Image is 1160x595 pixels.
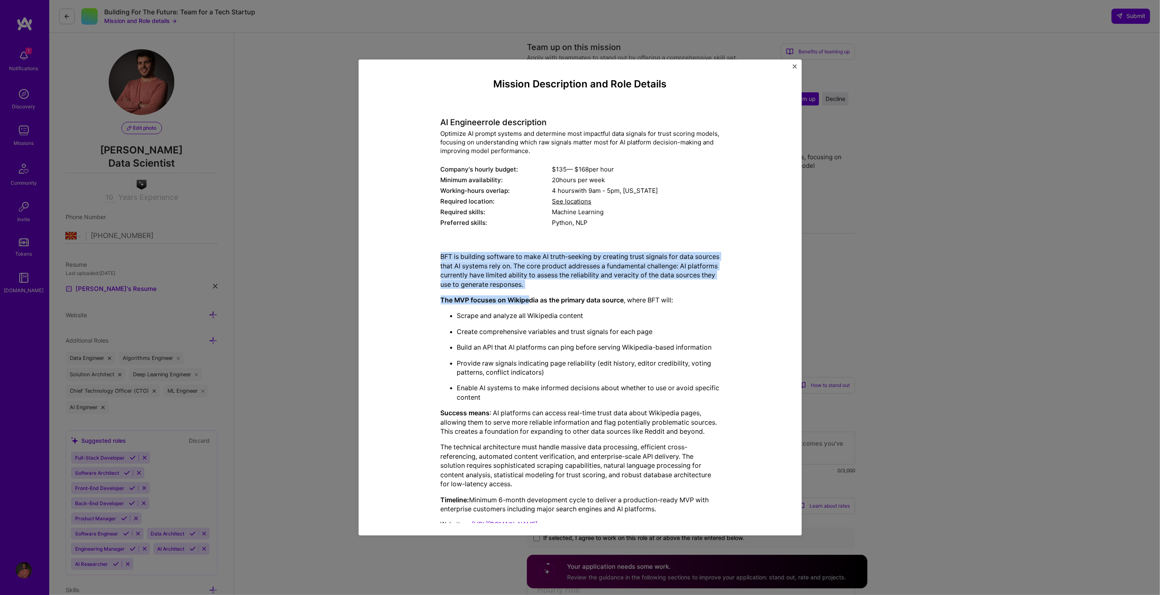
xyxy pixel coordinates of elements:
div: Python, NLP [552,218,720,227]
a: [URL][DOMAIN_NAME] [472,520,538,528]
button: Close [793,64,797,73]
h4: AI Engineer role description [441,117,720,127]
div: Machine Learning [552,208,720,216]
strong: Success means [441,409,490,417]
div: 20 hours per week [552,176,720,184]
p: , where BFT will: [441,295,720,304]
span: 9am - 5pm , [587,187,623,195]
span: Website [441,520,464,528]
p: : AI platforms can access real-time trust data about Wikipedia pages, allowing them to serve more... [441,408,720,436]
div: Required skills: [441,208,552,216]
p: Minimum 6-month development cycle to deliver a production-ready MVP with enterprise customers inc... [441,495,720,514]
div: Working-hours overlap: [441,186,552,195]
div: Minimum availability: [441,176,552,184]
p: Scrape and analyze all Wikipedia content [457,311,720,320]
div: Preferred skills: [441,218,552,227]
div: $ 135 — $ 168 per hour [552,165,720,174]
p: BFT is building software to make AI truth-seeking by creating trust signals for data sources that... [441,252,720,289]
div: Optimize AI prompt systems and determine most impactful data signals for trust scoring models, fo... [441,129,720,155]
p: Enable AI systems to make informed decisions about whether to use or avoid specific content [457,383,720,402]
p: Build an API that AI platforms can ping before serving Wikipedia-based information [457,343,720,352]
h4: Mission Description and Role Details [441,78,720,90]
div: 4 hours with [US_STATE] [552,186,720,195]
div: Company's hourly budget: [441,165,552,174]
div: Required location: [441,197,552,206]
p: Create comprehensive variables and trust signals for each page [457,327,720,336]
p: Provide raw signals indicating page reliability (edit history, editor credibility, voting pattern... [457,359,720,377]
span: See locations [552,197,592,205]
p: The technical architecture must handle massive data processing, efficient cross-referencing, auto... [441,442,720,488]
strong: The MVP focuses on Wikipedia as the primary data source [441,296,624,304]
strong: Timeline: [441,496,469,504]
